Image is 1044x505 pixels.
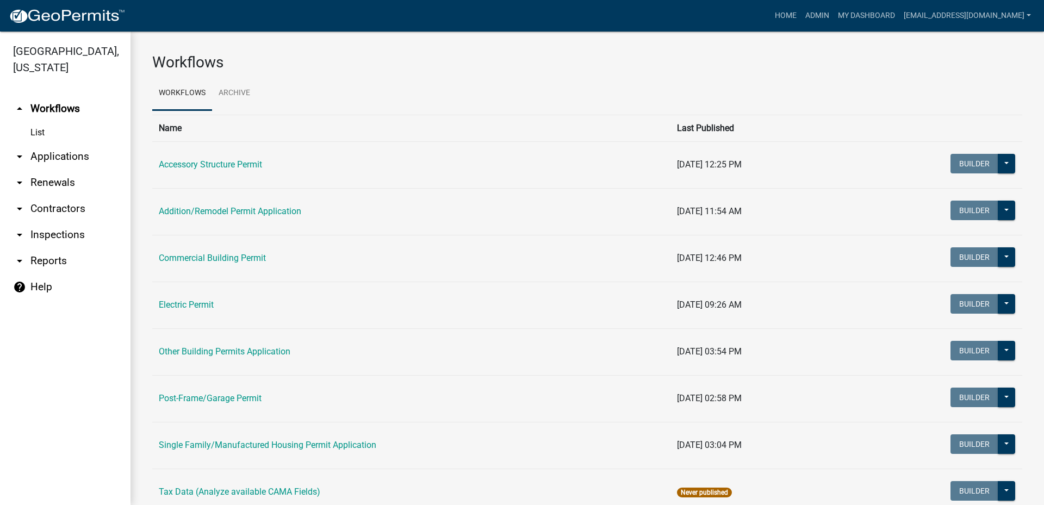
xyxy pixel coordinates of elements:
span: [DATE] 02:58 PM [677,393,742,403]
a: Addition/Remodel Permit Application [159,206,301,216]
button: Builder [950,434,998,454]
a: Workflows [152,76,212,111]
a: Archive [212,76,257,111]
button: Builder [950,341,998,360]
a: Single Family/Manufactured Housing Permit Application [159,440,376,450]
i: arrow_drop_down [13,228,26,241]
span: [DATE] 11:54 AM [677,206,742,216]
i: arrow_drop_down [13,254,26,267]
button: Builder [950,154,998,173]
i: help [13,280,26,294]
i: arrow_drop_down [13,176,26,189]
button: Builder [950,388,998,407]
span: [DATE] 03:54 PM [677,346,742,357]
button: Builder [950,481,998,501]
button: Builder [950,294,998,314]
a: Electric Permit [159,300,214,310]
span: [DATE] 12:46 PM [677,253,742,263]
a: Post-Frame/Garage Permit [159,393,262,403]
a: Tax Data (Analyze available CAMA Fields) [159,487,320,497]
a: Commercial Building Permit [159,253,266,263]
a: Home [770,5,801,26]
a: Other Building Permits Application [159,346,290,357]
span: [DATE] 12:25 PM [677,159,742,170]
i: arrow_drop_down [13,202,26,215]
button: Builder [950,247,998,267]
span: Never published [677,488,732,497]
span: [DATE] 03:04 PM [677,440,742,450]
th: Last Published [670,115,845,141]
h3: Workflows [152,53,1022,72]
a: Accessory Structure Permit [159,159,262,170]
a: Admin [801,5,834,26]
i: arrow_drop_down [13,150,26,163]
span: [DATE] 09:26 AM [677,300,742,310]
a: [EMAIL_ADDRESS][DOMAIN_NAME] [899,5,1035,26]
th: Name [152,115,670,141]
a: My Dashboard [834,5,899,26]
i: arrow_drop_up [13,102,26,115]
button: Builder [950,201,998,220]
